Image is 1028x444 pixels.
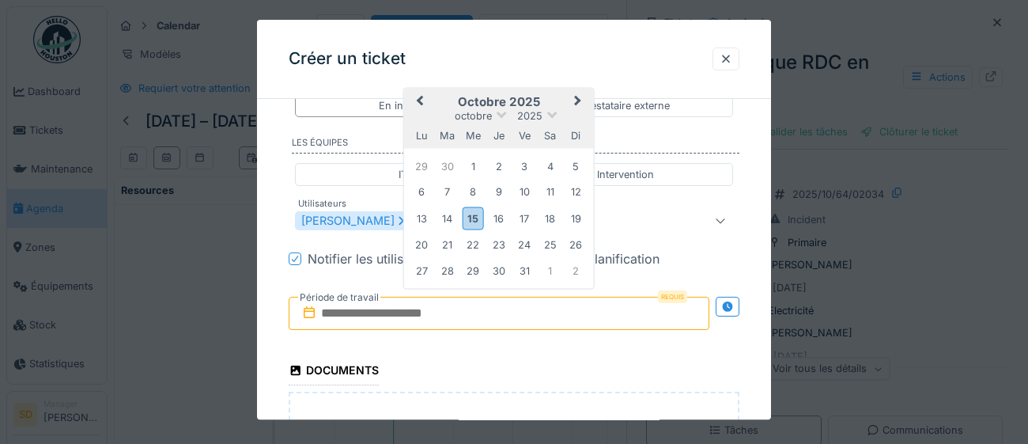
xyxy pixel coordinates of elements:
div: Month octobre, 2025 [409,154,588,283]
div: samedi [539,125,561,146]
div: Choose mercredi 22 octobre 2025 [463,234,484,256]
div: mercredi [463,125,484,146]
div: Requis [658,290,687,303]
div: Choose lundi 20 octobre 2025 [411,234,433,256]
div: dimanche [565,125,586,146]
div: En interne [379,98,428,113]
div: Choose mercredi 29 octobre 2025 [463,260,484,282]
div: Choose mardi 14 octobre 2025 [437,208,458,230]
div: Prestataire externe [580,98,670,113]
div: Choose dimanche 19 octobre 2025 [565,208,586,230]
div: Choose lundi 13 octobre 2025 [411,208,433,230]
div: Choose mardi 7 octobre 2025 [437,181,458,203]
div: Choose mardi 21 octobre 2025 [437,234,458,256]
h3: Créer un ticket [289,49,406,69]
div: [PERSON_NAME] [295,211,417,230]
div: Notifier les utilisateurs associés au ticket de la planification [308,249,660,268]
span: octobre [455,110,492,122]
div: Choose lundi 27 octobre 2025 [411,260,433,282]
div: jeudi [488,125,509,146]
div: Choose lundi 29 septembre 2025 [411,156,433,177]
div: Choose jeudi 16 octobre 2025 [488,208,509,230]
div: Choose vendredi 3 octobre 2025 [514,156,535,177]
div: Choose lundi 6 octobre 2025 [411,181,433,203]
div: Choose samedi 1 novembre 2025 [539,260,561,282]
div: Choose dimanche 26 octobre 2025 [565,234,586,256]
div: Choose dimanche 2 novembre 2025 [565,260,586,282]
div: Choose samedi 18 octobre 2025 [539,208,561,230]
div: Choose jeudi 30 octobre 2025 [488,260,509,282]
div: Choose mardi 30 septembre 2025 [437,156,458,177]
div: Choose mercredi 15 octobre 2025 [463,207,484,230]
button: Previous Month [406,90,431,116]
div: Documents [289,359,379,385]
div: Choose samedi 25 octobre 2025 [539,234,561,256]
div: Choose samedi 11 octobre 2025 [539,181,561,203]
div: Intervention [597,167,654,182]
button: Next Month [567,90,592,116]
div: mardi [437,125,458,146]
div: Choose vendredi 31 octobre 2025 [514,260,535,282]
div: Choose vendredi 17 octobre 2025 [514,208,535,230]
label: Utilisateurs [295,197,350,211]
div: Choose jeudi 23 octobre 2025 [488,234,509,256]
div: Choose jeudi 9 octobre 2025 [488,181,509,203]
div: Choose mardi 28 octobre 2025 [437,260,458,282]
div: Choose jeudi 2 octobre 2025 [488,156,509,177]
span: 2025 [517,110,542,122]
label: Période de travail [298,289,380,306]
div: vendredi [514,125,535,146]
div: Choose dimanche 5 octobre 2025 [565,156,586,177]
h2: octobre 2025 [404,95,594,109]
div: Choose mercredi 1 octobre 2025 [463,156,484,177]
div: Choose vendredi 10 octobre 2025 [514,181,535,203]
div: Choose vendredi 24 octobre 2025 [514,234,535,256]
div: IT [399,167,407,182]
label: Les équipes [292,136,739,154]
div: Choose samedi 4 octobre 2025 [539,156,561,177]
div: Choose dimanche 12 octobre 2025 [565,181,586,203]
div: lundi [411,125,433,146]
div: Choose mercredi 8 octobre 2025 [463,181,484,203]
